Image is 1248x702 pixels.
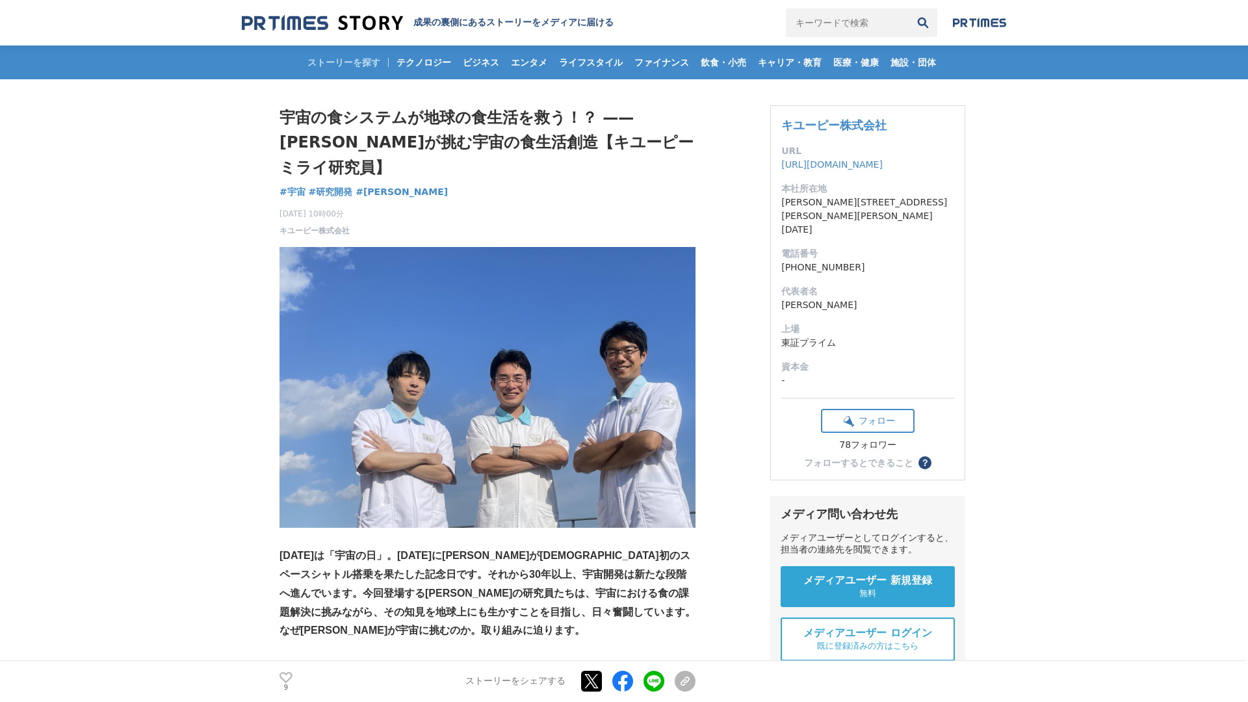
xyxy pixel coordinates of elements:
[804,458,913,467] div: フォローするとできること
[781,506,955,522] div: メディア問い合わせ先
[629,57,694,68] span: ファイナンス
[458,45,504,79] a: ビジネス
[781,322,954,336] dt: 上場
[803,574,932,588] span: メディアユーザー 新規登録
[817,640,918,652] span: 既に登録済みの方はこちら
[821,409,915,433] button: フォロー
[781,196,954,237] dd: [PERSON_NAME][STREET_ADDRESS][PERSON_NAME][PERSON_NAME][DATE]
[279,185,305,199] a: #宇宙
[279,225,350,237] a: キユーピー株式会社
[781,298,954,312] dd: [PERSON_NAME]
[391,57,456,68] span: テクノロジー
[821,439,915,451] div: 78フォロワー
[629,45,694,79] a: ファイナンス
[554,45,628,79] a: ライフスタイル
[356,186,448,198] span: #[PERSON_NAME]
[279,684,292,691] p: 9
[413,17,614,29] h2: 成果の裏側にあるストーリーをメディアに届ける
[506,45,552,79] a: エンタメ
[781,374,954,387] dd: -
[953,18,1006,28] img: prtimes
[309,185,353,199] a: #研究開発
[781,159,883,170] a: [URL][DOMAIN_NAME]
[458,57,504,68] span: ビジネス
[786,8,909,37] input: キーワードで検索
[859,588,876,599] span: 無料
[781,566,955,607] a: メディアユーザー 新規登録 無料
[695,57,751,68] span: 飲食・小売
[554,57,628,68] span: ライフスタイル
[781,617,955,661] a: メディアユーザー ログイン 既に登録済みの方はこちら
[279,208,350,220] span: [DATE] 10時00分
[279,186,305,198] span: #宇宙
[309,186,353,198] span: #研究開発
[781,118,887,132] a: キユーピー株式会社
[781,285,954,298] dt: 代表者名
[803,627,932,640] span: メディアユーザー ログイン
[885,45,941,79] a: 施設・団体
[918,456,931,469] button: ？
[920,458,929,467] span: ？
[781,360,954,374] dt: 資本金
[781,532,955,556] div: メディアユーザーとしてログインすると、担当者の連絡先を閲覧できます。
[356,185,448,199] a: #[PERSON_NAME]
[279,659,695,678] p: 研究員プロフィール（写真左から）
[279,105,695,180] h1: 宇宙の食システムが地球の食生活を救う！？ —— [PERSON_NAME]が挑む宇宙の食生活創造【キユーピー ミライ研究員】
[781,336,954,350] dd: 東証プライム
[781,182,954,196] dt: 本社所在地
[695,45,751,79] a: 飲食・小売
[242,14,403,32] img: 成果の裏側にあるストーリーをメディアに届ける
[279,247,695,528] img: thumbnail_24e871d0-83d7-11f0-81ba-bfccc2c5b4a3.jpg
[465,676,565,688] p: ストーリーをシェアする
[753,57,827,68] span: キャリア・教育
[885,57,941,68] span: 施設・団体
[781,247,954,261] dt: 電話番号
[828,45,884,79] a: 医療・健康
[391,45,456,79] a: テクノロジー
[909,8,937,37] button: 検索
[279,550,695,636] strong: [DATE]は「宇宙の日」。[DATE]に[PERSON_NAME]が[DEMOGRAPHIC_DATA]初のスペースシャトル搭乗を果たした記念日です。それから30年以上、宇宙開発は新たな段階へ...
[753,45,827,79] a: キャリア・教育
[781,261,954,274] dd: [PHONE_NUMBER]
[781,144,954,158] dt: URL
[506,57,552,68] span: エンタメ
[828,57,884,68] span: 医療・健康
[242,14,614,32] a: 成果の裏側にあるストーリーをメディアに届ける 成果の裏側にあるストーリーをメディアに届ける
